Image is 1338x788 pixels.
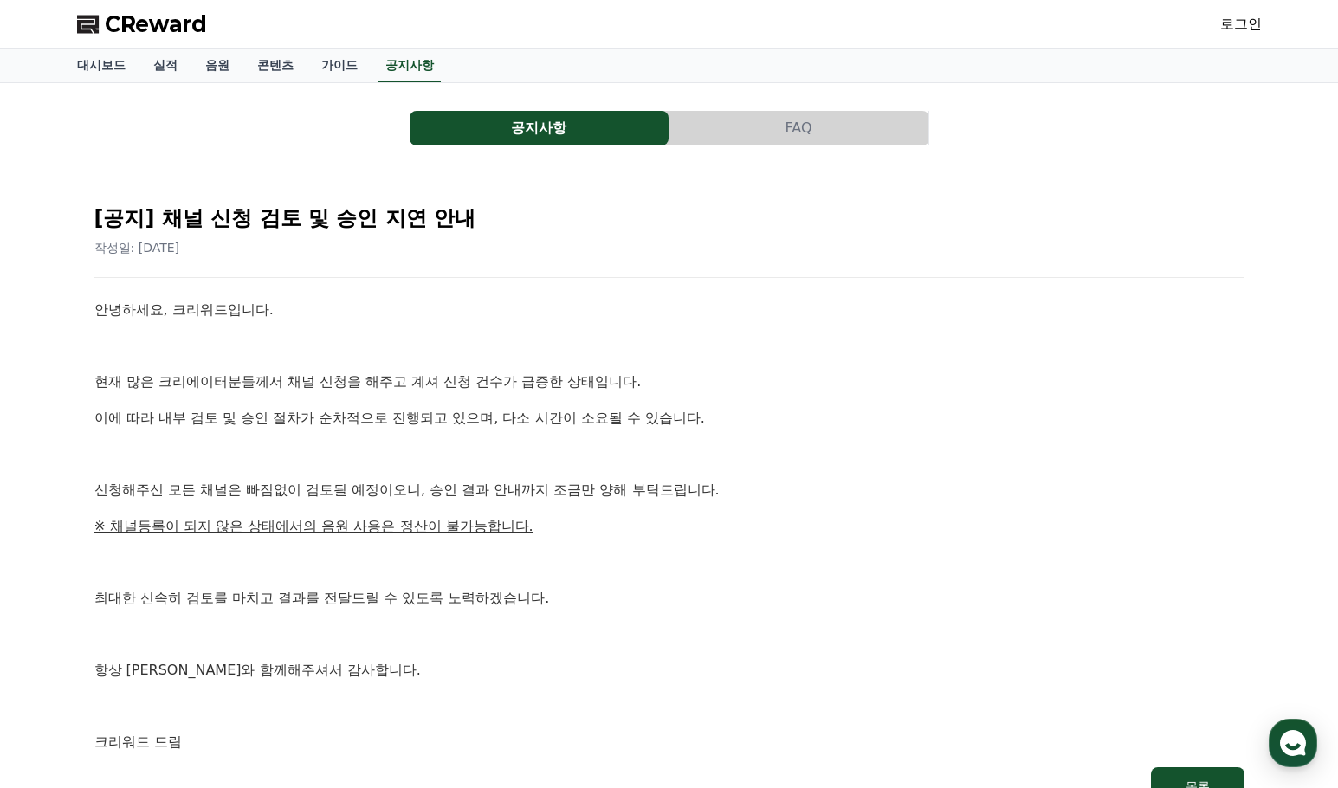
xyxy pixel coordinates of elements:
span: 작성일: [DATE] [94,241,180,255]
a: 음원 [191,49,243,82]
a: 설정 [223,549,333,592]
span: 대화 [158,576,179,590]
span: 홈 [55,575,65,589]
a: 콘텐츠 [243,49,307,82]
a: 공지사항 [378,49,441,82]
p: 최대한 신속히 검토를 마치고 결과를 전달드릴 수 있도록 노력하겠습니다. [94,587,1244,610]
a: 실적 [139,49,191,82]
a: 가이드 [307,49,372,82]
a: FAQ [669,111,929,145]
p: 크리워드 드림 [94,731,1244,753]
p: 현재 많은 크리에이터분들께서 채널 신청을 해주고 계셔 신청 건수가 급증한 상태입니다. [94,371,1244,393]
button: 공지사항 [410,111,669,145]
span: 설정 [268,575,288,589]
p: 이에 따라 내부 검토 및 승인 절차가 순차적으로 진행되고 있으며, 다소 시간이 소요될 수 있습니다. [94,407,1244,430]
button: FAQ [669,111,928,145]
a: 로그인 [1220,14,1262,35]
a: CReward [77,10,207,38]
h2: [공지] 채널 신청 검토 및 승인 지연 안내 [94,204,1244,232]
a: 홈 [5,549,114,592]
a: 대화 [114,549,223,592]
u: ※ 채널등록이 되지 않은 상태에서의 음원 사용은 정산이 불가능합니다. [94,518,533,534]
p: 안녕하세요, 크리워드입니다. [94,299,1244,321]
a: 대시보드 [63,49,139,82]
span: CReward [105,10,207,38]
p: 신청해주신 모든 채널은 빠짐없이 검토될 예정이오니, 승인 결과 안내까지 조금만 양해 부탁드립니다. [94,479,1244,501]
p: 항상 [PERSON_NAME]와 함께해주셔서 감사합니다. [94,659,1244,681]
